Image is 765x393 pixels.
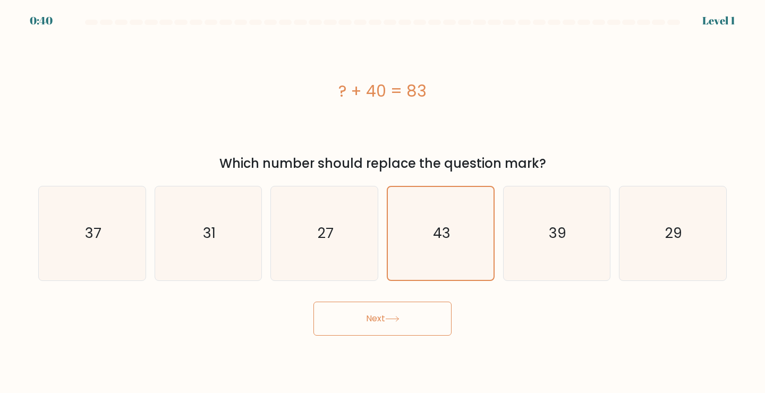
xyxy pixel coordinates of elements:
div: 0:40 [30,13,53,29]
text: 37 [85,223,101,243]
text: 27 [318,223,333,243]
button: Next [313,302,452,336]
div: ? + 40 = 83 [38,79,727,103]
text: 29 [665,223,682,243]
div: Level 1 [702,13,735,29]
text: 39 [549,223,566,243]
text: 31 [203,223,216,243]
div: Which number should replace the question mark? [45,154,720,173]
text: 43 [433,224,450,243]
